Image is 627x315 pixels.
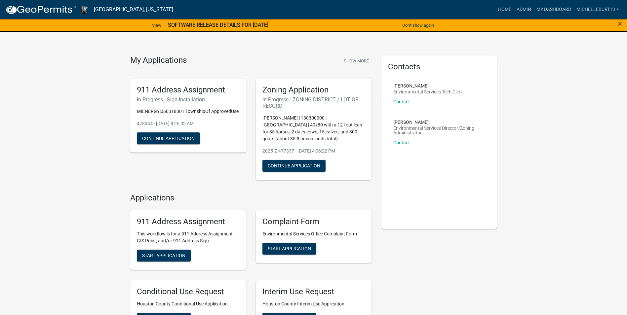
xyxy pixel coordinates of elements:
[341,55,372,66] button: Show More
[137,230,239,244] p: This workflow is for a 911 Address Assignment, GIS Point, and/or 911 Address Sign.
[262,217,365,227] h5: Complaint Form
[618,19,622,28] span: ×
[262,160,326,172] button: Continue Application
[393,99,410,104] a: Contact
[400,20,437,31] button: Don't show again
[393,120,485,124] p: [PERSON_NAME]
[262,96,365,109] h6: In Progress - ZONING DISTRICT / LOT OF RECORD
[574,3,622,16] a: michelleburt13
[137,300,239,307] p: Houston County Conditional Use Application
[262,243,316,255] button: Start Application
[262,287,365,297] h5: Interim Use Request
[137,250,191,262] button: Start Application
[130,193,372,203] h4: Applications
[262,148,365,155] p: 2025-Z-477337 - [DATE] 4:06:22 PM
[393,126,485,135] p: Environmental Services Director/Zoning Administrator
[262,300,365,307] p: Houston County Interim Use Application
[393,140,410,145] a: Contact
[137,287,239,297] h5: Conditional Use Request
[137,217,239,227] h5: 911 Address Assignment
[137,85,239,95] h5: 911 Address Assignment
[262,115,365,142] p: [PERSON_NAME] | 130300000 | [GEOGRAPHIC_DATA] | 40x80 with a 12-foot lean for 35 horses, 2 dairy ...
[262,85,365,95] h5: Zoning Application
[137,132,200,144] button: Continue Application
[137,120,239,127] p: 478344 - [DATE] 8:26:02 AM
[262,230,365,237] p: Environmental Services Office Complaint Form
[137,108,239,115] p: MIENERGY|060318001|TownshipOf ApprovedUse
[168,22,268,28] strong: SOFTWARE RELEASE DETAILS FOR [DATE]
[514,3,534,16] a: Admin
[495,3,514,16] a: Home
[618,20,622,28] button: Close
[534,3,574,16] a: My Dashboard
[137,96,239,103] h6: In Progress - Sign Installation
[388,62,490,72] h5: Contacts
[94,4,173,15] a: [GEOGRAPHIC_DATA], [US_STATE]
[149,20,164,31] a: View
[81,5,89,14] img: Houston County, Minnesota
[393,84,463,88] p: [PERSON_NAME]
[268,246,311,251] span: Start Application
[393,89,463,94] p: Environmental Services Tech Clerk
[142,253,185,258] span: Start Application
[130,55,187,65] h4: My Applications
